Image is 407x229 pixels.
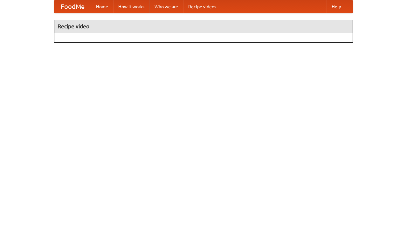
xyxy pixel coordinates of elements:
[54,20,353,33] h4: Recipe video
[149,0,183,13] a: Who we are
[54,0,91,13] a: FoodMe
[91,0,113,13] a: Home
[327,0,346,13] a: Help
[183,0,221,13] a: Recipe videos
[113,0,149,13] a: How it works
